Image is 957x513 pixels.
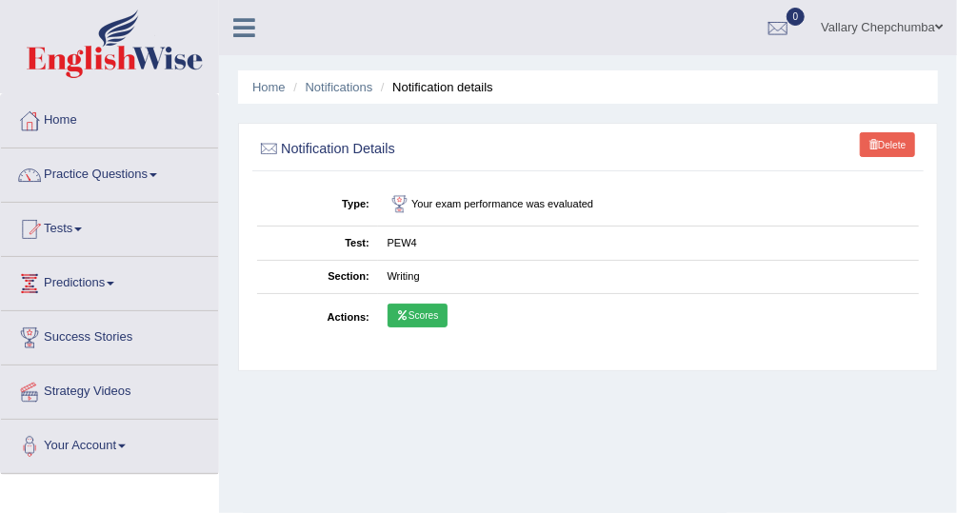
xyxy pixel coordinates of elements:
th: Type [257,184,379,227]
a: Your Account [1,420,218,467]
a: Home [252,80,286,94]
a: Delete [860,132,915,157]
span: 0 [787,8,806,26]
a: Notifications [306,80,373,94]
th: Actions [257,294,379,341]
td: Your exam performance was evaluated [378,184,919,227]
a: Strategy Videos [1,365,218,413]
a: Scores [388,304,448,328]
a: Predictions [1,257,218,305]
li: Notification details [376,78,493,96]
a: Success Stories [1,311,218,359]
th: Test [257,227,379,260]
a: Practice Questions [1,148,218,196]
a: Tests [1,203,218,250]
th: Section [257,260,379,293]
a: Home [1,94,218,142]
td: PEW4 [378,227,919,260]
h2: Notification Details [257,137,668,162]
td: Writing [378,260,919,293]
